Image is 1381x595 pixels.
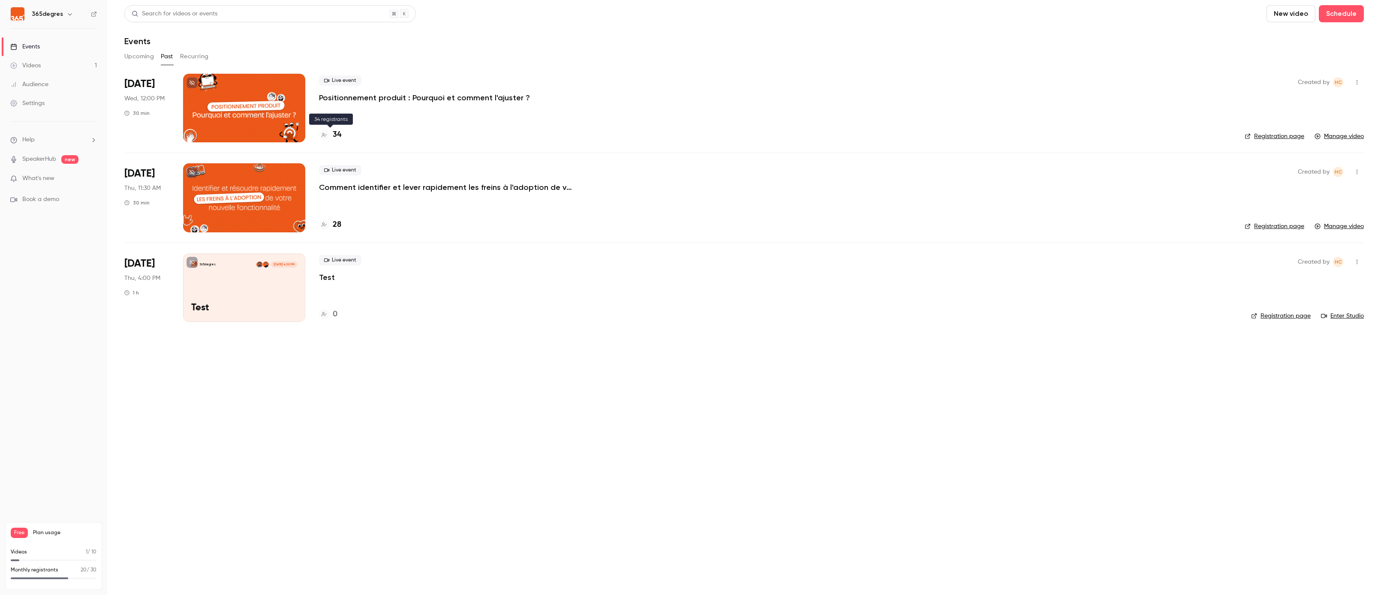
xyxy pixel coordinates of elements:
button: New video [1267,5,1315,22]
span: Thu, 11:30 AM [124,184,161,192]
span: HC [1335,257,1342,267]
p: / 10 [86,548,96,556]
span: 1 [86,550,87,555]
a: Registration page [1245,132,1304,141]
h4: 0 [333,309,337,320]
span: Created by [1298,167,1330,177]
button: Past [161,50,173,63]
a: Registration page [1251,312,1311,320]
span: [DATE] 4:00 PM [271,261,297,267]
a: 0 [319,309,337,320]
div: Jul 3 Thu, 11:30 AM (Europe/Paris) [124,163,169,232]
span: Plan usage [33,529,96,536]
span: Wed, 12:00 PM [124,94,165,103]
span: Hélène CHOMIENNE [1333,167,1343,177]
a: Positionnement produit : Pourquoi et comment l'ajuster ? [319,93,530,103]
span: Free [11,528,28,538]
span: Created by [1298,77,1330,87]
a: SpeakerHub [22,155,56,164]
span: [DATE] [124,167,155,180]
span: Hélène CHOMIENNE [1333,257,1343,267]
a: Manage video [1315,132,1364,141]
div: Settings [10,99,45,108]
span: What's new [22,174,54,183]
div: 30 min [124,199,150,206]
div: Search for videos or events [132,9,217,18]
span: [DATE] [124,77,155,91]
button: Recurring [180,50,209,63]
button: Upcoming [124,50,154,63]
a: Registration page [1245,222,1304,231]
span: HC [1335,167,1342,177]
img: 365degres [11,7,24,21]
p: Test [191,303,297,314]
button: Schedule [1319,5,1364,22]
a: Enter Studio [1321,312,1364,320]
h4: 28 [333,219,341,231]
a: Test [319,272,335,282]
a: Test365degresHélène CHOMIENNEDoriann Defemme[DATE] 4:00 PMTest [183,253,305,322]
h4: 34 [333,129,341,141]
span: new [61,155,78,164]
a: 34 [319,129,341,141]
div: 1 h [124,289,139,296]
span: Live event [319,165,361,175]
div: Videos [10,61,41,70]
span: Help [22,135,35,144]
span: HC [1335,77,1342,87]
p: Monthly registrants [11,566,58,574]
h1: Events [124,36,150,46]
div: 30 min [124,110,150,117]
li: help-dropdown-opener [10,135,97,144]
div: Events [10,42,40,51]
span: Live event [319,75,361,86]
p: 365degres [199,262,216,267]
span: 20 [81,568,87,573]
a: Manage video [1315,222,1364,231]
a: Comment identifier et lever rapidement les freins à l'adoption de vos nouvelles fonctionnalités ? [319,182,576,192]
div: Jun 26 Thu, 4:00 PM (Europe/Paris) [124,253,169,322]
h6: 365degres [32,10,63,18]
span: Hélène CHOMIENNE [1333,77,1343,87]
span: [DATE] [124,257,155,270]
span: Thu, 4:00 PM [124,274,160,282]
p: Videos [11,548,27,556]
span: Created by [1298,257,1330,267]
span: Book a demo [22,195,59,204]
p: / 30 [81,566,96,574]
span: Live event [319,255,361,265]
img: Hélène CHOMIENNE [263,261,269,267]
a: 28 [319,219,341,231]
div: Audience [10,80,48,89]
div: Aug 27 Wed, 12:00 PM (Europe/Paris) [124,74,169,142]
img: Doriann Defemme [256,261,262,267]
